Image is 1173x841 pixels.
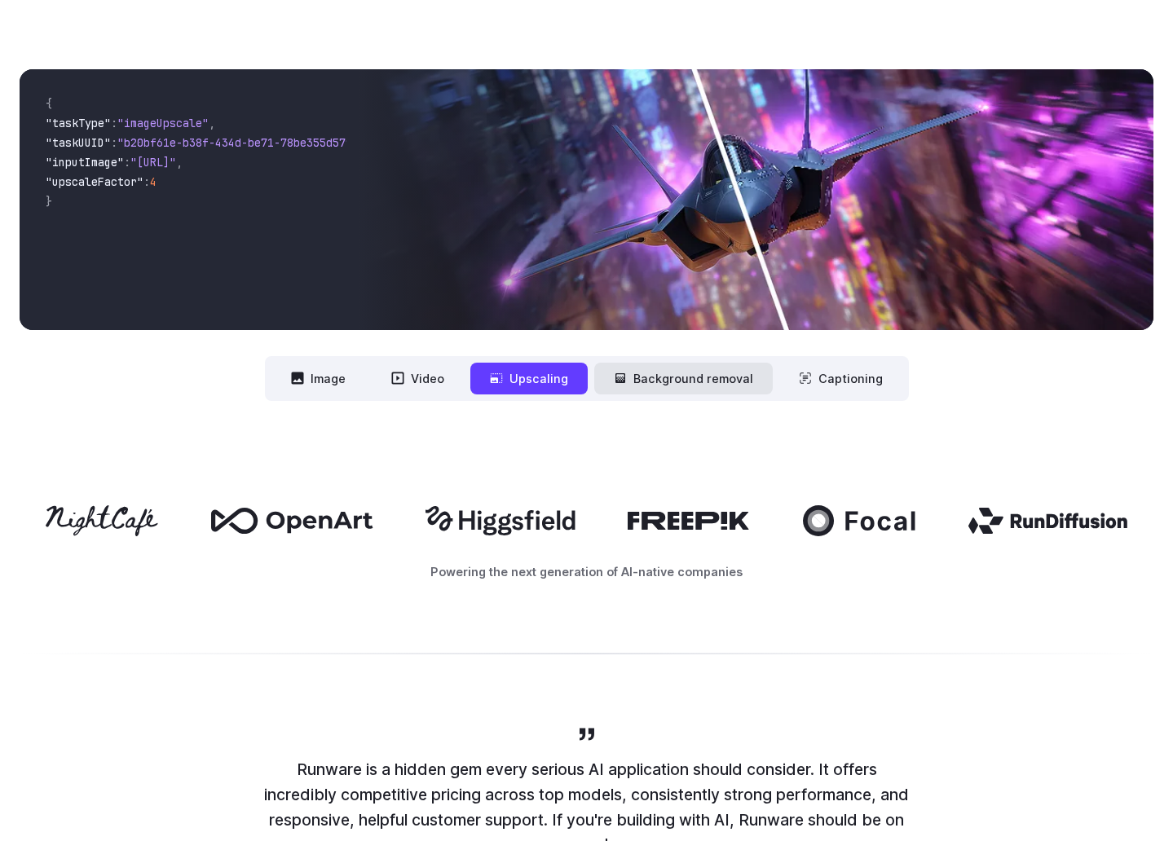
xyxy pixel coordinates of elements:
[594,363,773,394] button: Background removal
[46,116,111,130] span: "taskType"
[111,116,117,130] span: :
[359,69,1153,330] img: Futuristic stealth jet streaking through a neon-lit cityscape with glowing purple exhaust
[46,174,143,189] span: "upscaleFactor"
[271,363,365,394] button: Image
[124,155,130,170] span: :
[46,96,52,111] span: {
[779,363,902,394] button: Captioning
[130,155,176,170] span: "[URL]"
[176,155,183,170] span: ,
[20,562,1153,581] p: Powering the next generation of AI-native companies
[46,155,124,170] span: "inputImage"
[470,363,588,394] button: Upscaling
[143,174,150,189] span: :
[117,116,209,130] span: "imageUpscale"
[117,135,365,150] span: "b20bf61e-b38f-434d-be71-78be355d5795"
[46,194,52,209] span: }
[46,135,111,150] span: "taskUUID"
[150,174,157,189] span: 4
[209,116,215,130] span: ,
[372,363,464,394] button: Video
[111,135,117,150] span: :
